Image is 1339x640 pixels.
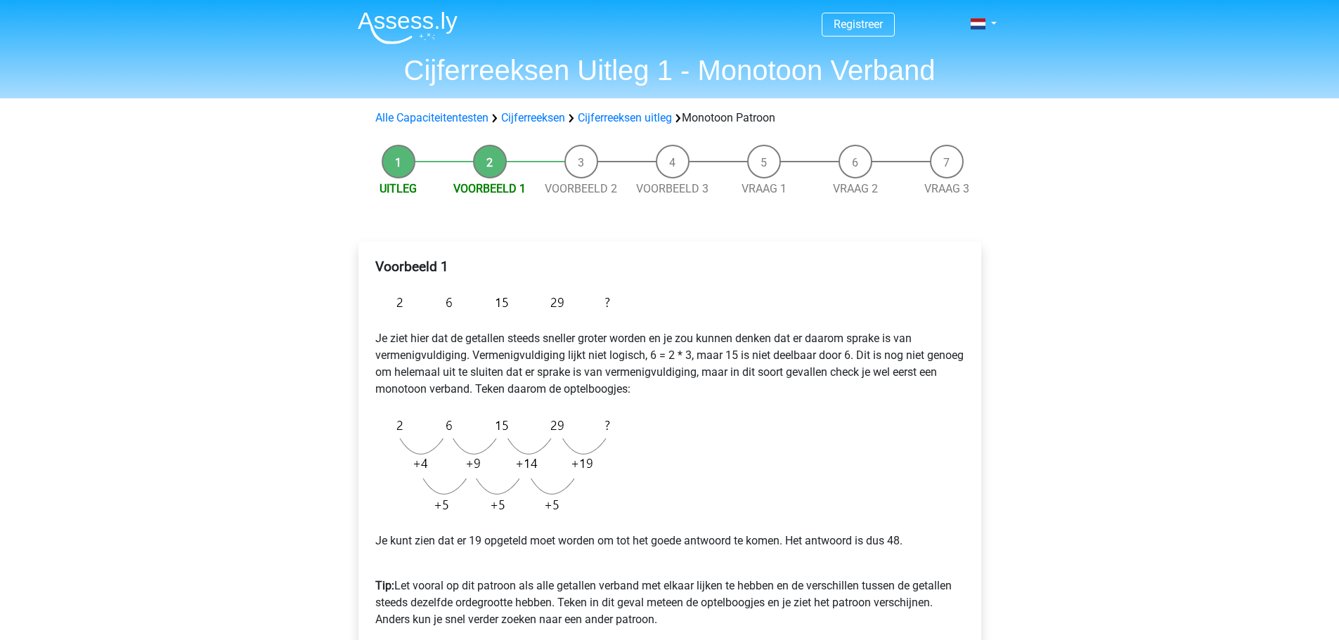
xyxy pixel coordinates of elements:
div: Monotoon Patroon [370,110,970,126]
p: Je ziet hier dat de getallen steeds sneller groter worden en je zou kunnen denken dat er daarom s... [375,330,964,398]
a: Cijferreeksen uitleg [578,111,672,124]
a: Vraag 3 [924,182,969,195]
a: Alle Capaciteitentesten [375,111,489,124]
a: Voorbeeld 2 [545,182,617,195]
img: Assessly [358,11,458,44]
a: Cijferreeksen [501,111,565,124]
p: Let vooral op dit patroon als alle getallen verband met elkaar lijken te hebben en de verschillen... [375,561,964,628]
b: Voorbeeld 1 [375,259,448,275]
h1: Cijferreeksen Uitleg 1 - Monotoon Verband [347,53,993,87]
a: Voorbeeld 3 [636,182,709,195]
img: Figure sequences Example 3.png [375,286,617,319]
p: Je kunt zien dat er 19 opgeteld moet worden om tot het goede antwoord te komen. Het antwoord is d... [375,533,964,549]
a: Vraag 1 [742,182,787,195]
b: Tip: [375,579,394,592]
a: Registreer [834,18,883,31]
a: Uitleg [380,182,417,195]
a: Vraag 2 [833,182,878,195]
img: Figure sequences Example 3 explanation.png [375,409,617,521]
a: Voorbeeld 1 [453,182,526,195]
